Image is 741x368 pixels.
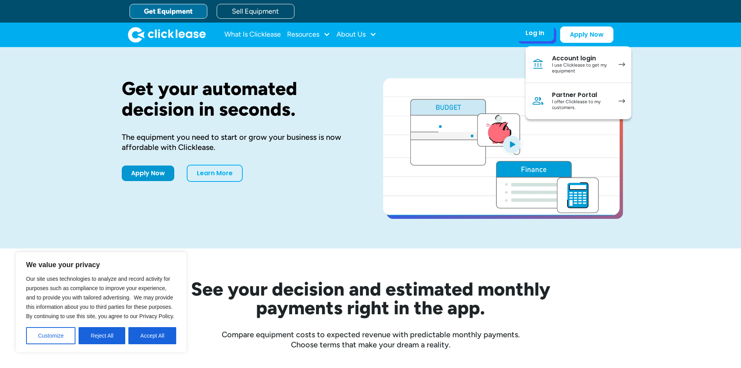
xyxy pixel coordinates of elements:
a: What Is Clicklease [224,27,281,42]
p: We value your privacy [26,260,176,269]
div: The equipment you need to start or grow your business is now affordable with Clicklease. [122,132,358,152]
a: Learn More [187,165,243,182]
nav: Log In [526,46,631,119]
img: arrow [618,62,625,67]
a: home [128,27,206,42]
div: Account login [552,55,611,62]
h1: Get your automated decision in seconds. [122,78,358,120]
span: Our site uses technologies to analyze and record activity for purposes such as compliance to impr... [26,276,174,319]
img: Person icon [532,95,544,107]
button: Accept All [128,327,176,344]
a: open lightbox [383,78,620,215]
a: Account loginI use Clicklease to get my equipment [526,46,631,83]
img: arrow [618,99,625,103]
a: Partner PortalI offer Clicklease to my customers. [526,83,631,119]
div: I use Clicklease to get my equipment [552,62,611,74]
div: Log In [526,29,544,37]
div: I offer Clicklease to my customers. [552,99,611,111]
a: Apply Now [560,26,613,43]
img: Bank icon [532,58,544,70]
h2: See your decision and estimated monthly payments right in the app. [153,280,589,317]
a: Sell Equipment [217,4,294,19]
a: Apply Now [122,166,174,181]
button: Reject All [79,327,125,344]
div: Compare equipment costs to expected revenue with predictable monthly payments. Choose terms that ... [122,329,620,350]
button: Customize [26,327,75,344]
div: We value your privacy [16,252,187,352]
a: Get Equipment [130,4,207,19]
div: Partner Portal [552,91,611,99]
div: About Us [336,27,377,42]
img: Clicklease logo [128,27,206,42]
div: Resources [287,27,330,42]
img: Blue play button logo on a light blue circular background [501,133,522,155]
